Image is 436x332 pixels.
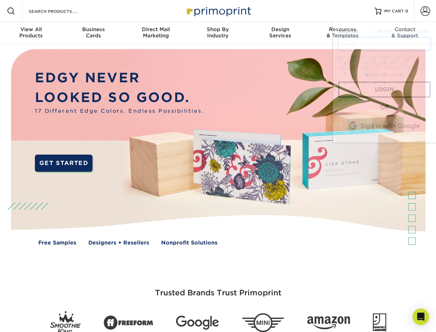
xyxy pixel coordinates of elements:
[125,26,187,33] span: Direct Mail
[311,26,374,33] span: Resources
[28,7,95,15] input: SEARCH PRODUCTS.....
[249,26,311,39] div: Services
[311,22,374,44] a: Resources& Templates
[88,239,149,247] a: Designers + Resellers
[413,308,429,325] div: Open Intercom Messenger
[338,82,430,98] a: Login
[125,22,187,44] a: Direct MailMarketing
[176,316,219,330] img: Google
[405,9,408,13] span: 0
[184,3,253,18] img: Primoprint
[249,26,311,33] span: Design
[2,311,59,330] iframe: Google Customer Reviews
[338,103,430,111] div: OR
[62,26,124,33] span: Business
[16,272,420,306] h3: Trusted Brands Trust Primoprint
[311,26,374,39] div: & Templates
[125,26,187,39] div: Marketing
[35,88,204,108] p: LOOKED SO GOOD.
[338,28,358,34] span: SIGN IN
[187,22,249,44] a: Shop ByIndustry
[187,26,249,33] span: Shop By
[374,28,430,34] span: CREATE AN ACCOUNT
[35,107,204,115] span: 17 Different Edge Colors. Endless Possibilities.
[62,26,124,39] div: Cards
[338,37,430,50] input: Email
[307,316,350,330] img: Amazon
[366,73,403,77] a: forgot password?
[161,239,217,247] a: Nonprofit Solutions
[38,239,76,247] a: Free Samples
[249,22,311,44] a: DesignServices
[35,155,93,172] a: GET STARTED
[187,26,249,39] div: Industry
[384,8,404,14] span: MY CART
[373,313,386,332] img: Goodwill
[35,68,204,88] p: EDGY NEVER
[62,22,124,44] a: BusinessCards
